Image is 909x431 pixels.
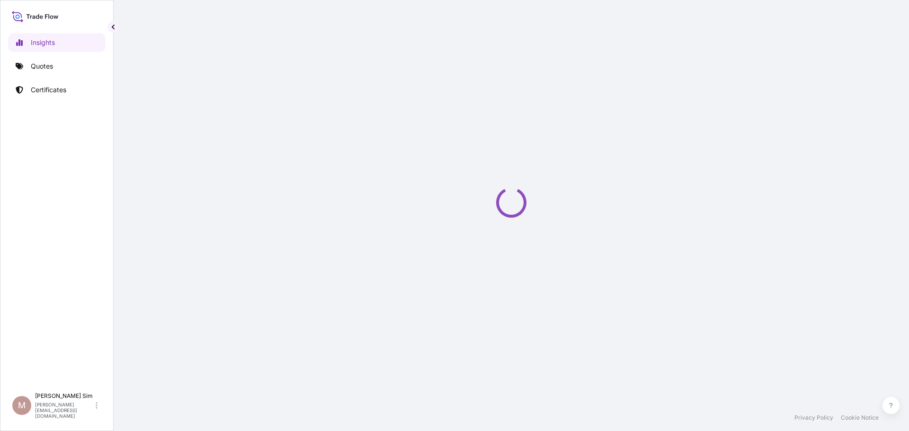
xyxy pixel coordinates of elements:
p: Certificates [31,85,66,95]
p: Insights [31,38,55,47]
p: [PERSON_NAME] Sim [35,392,94,400]
a: Insights [8,33,106,52]
a: Cookie Notice [841,414,879,422]
a: Certificates [8,80,106,99]
a: Quotes [8,57,106,76]
span: M [18,401,26,410]
a: Privacy Policy [794,414,833,422]
p: Quotes [31,62,53,71]
p: [PERSON_NAME][EMAIL_ADDRESS][DOMAIN_NAME] [35,402,94,419]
